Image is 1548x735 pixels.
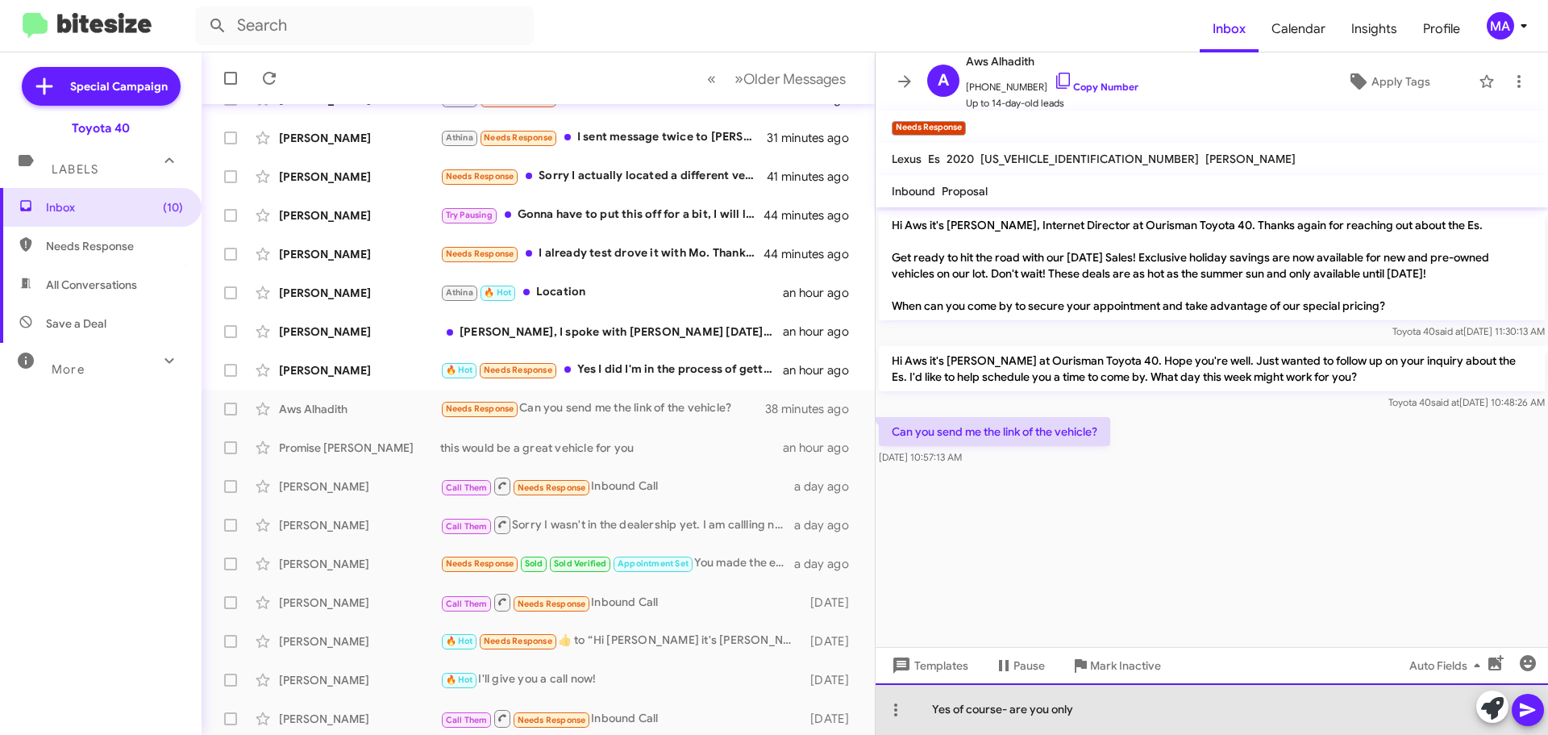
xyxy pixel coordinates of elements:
[783,440,862,456] div: an hour ago
[1409,651,1487,680] span: Auto Fields
[440,399,765,418] div: Can you send me the link of the vehicle?
[163,199,183,215] span: (10)
[1338,6,1410,52] span: Insights
[446,171,514,182] span: Needs Response
[195,6,534,45] input: Search
[1058,651,1174,680] button: Mark Inactive
[725,62,855,95] button: Next
[802,672,862,688] div: [DATE]
[440,440,783,456] div: this would be a great vehicle for you
[279,633,440,649] div: [PERSON_NAME]
[1200,6,1259,52] a: Inbox
[22,67,181,106] a: Special Campaign
[446,599,488,609] span: Call Them
[966,71,1138,95] span: [PHONE_NUMBER]
[279,440,440,456] div: Promise [PERSON_NAME]
[446,636,473,646] span: 🔥 Hot
[446,482,488,493] span: Call Them
[707,69,716,89] span: «
[1435,325,1463,337] span: said at
[765,207,862,223] div: 44 minutes ago
[928,152,940,166] span: Es
[892,184,935,198] span: Inbound
[802,711,862,727] div: [DATE]
[1487,12,1514,40] div: MA
[765,246,862,262] div: 44 minutes ago
[440,324,783,340] div: [PERSON_NAME], I spoke with [PERSON_NAME] [DATE], he was most helpful. This is a mission for my s...
[1090,651,1161,680] span: Mark Inactive
[46,238,183,254] span: Needs Response
[70,78,168,94] span: Special Campaign
[1473,12,1530,40] button: MA
[440,476,794,496] div: Inbound Call
[446,403,514,414] span: Needs Response
[618,558,689,569] span: Appointment Set
[743,70,846,88] span: Older Messages
[440,283,783,302] div: Location
[892,121,966,136] small: Needs Response
[879,451,962,463] span: [DATE] 10:57:13 AM
[888,651,968,680] span: Templates
[484,365,552,375] span: Needs Response
[446,287,473,298] span: Athina
[938,68,949,94] span: A
[698,62,855,95] nav: Page navigation example
[46,277,137,293] span: All Conversations
[1388,396,1545,408] span: Toyota 40 [DATE] 10:48:26 AM
[484,287,511,298] span: 🔥 Hot
[783,285,862,301] div: an hour ago
[440,515,794,535] div: Sorry I wasn't in the dealership yet. I am callling now
[446,558,514,569] span: Needs Response
[518,482,586,493] span: Needs Response
[279,711,440,727] div: [PERSON_NAME]
[279,207,440,223] div: [PERSON_NAME]
[966,95,1138,111] span: Up to 14-day-old leads
[1410,6,1473,52] a: Profile
[802,595,862,611] div: [DATE]
[734,69,743,89] span: »
[279,362,440,378] div: [PERSON_NAME]
[518,715,586,725] span: Needs Response
[52,162,98,177] span: Labels
[440,554,794,573] div: You made the experience pleasant
[794,556,862,572] div: a day ago
[72,120,130,136] div: Toyota 40
[440,708,802,729] div: Inbound Call
[279,130,440,146] div: [PERSON_NAME]
[947,152,974,166] span: 2020
[440,670,802,689] div: I'll give you a call now!
[279,246,440,262] div: [PERSON_NAME]
[765,401,862,417] div: 38 minutes ago
[554,558,607,569] span: Sold Verified
[1013,651,1045,680] span: Pause
[876,651,981,680] button: Templates
[767,169,862,185] div: 41 minutes ago
[518,599,586,609] span: Needs Response
[966,52,1138,71] span: Aws Alhadith
[279,169,440,185] div: [PERSON_NAME]
[446,674,473,685] span: 🔥 Hot
[783,324,862,340] div: an hour ago
[1205,152,1296,166] span: [PERSON_NAME]
[1371,67,1430,96] span: Apply Tags
[279,401,440,417] div: Aws Alhadith
[279,324,440,340] div: [PERSON_NAME]
[1396,651,1500,680] button: Auto Fields
[440,128,767,147] div: I sent message twice to [PERSON_NAME] regarding my trade. No response
[1305,67,1471,96] button: Apply Tags
[783,362,862,378] div: an hour ago
[279,285,440,301] div: [PERSON_NAME]
[767,130,862,146] div: 31 minutes ago
[484,636,552,646] span: Needs Response
[794,517,862,533] div: a day ago
[440,167,767,186] div: Sorry I actually located a different vehicle already.
[46,315,106,332] span: Save a Deal
[1259,6,1338,52] a: Calendar
[440,592,802,612] div: Inbound Call
[440,632,802,650] div: ​👍​ to “ Hi [PERSON_NAME] it's [PERSON_NAME] at Ourisman Toyota 40. Get ready to hit the road wit...
[980,152,1199,166] span: [US_VEHICLE_IDENTIFICATION_NUMBER]
[46,199,183,215] span: Inbox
